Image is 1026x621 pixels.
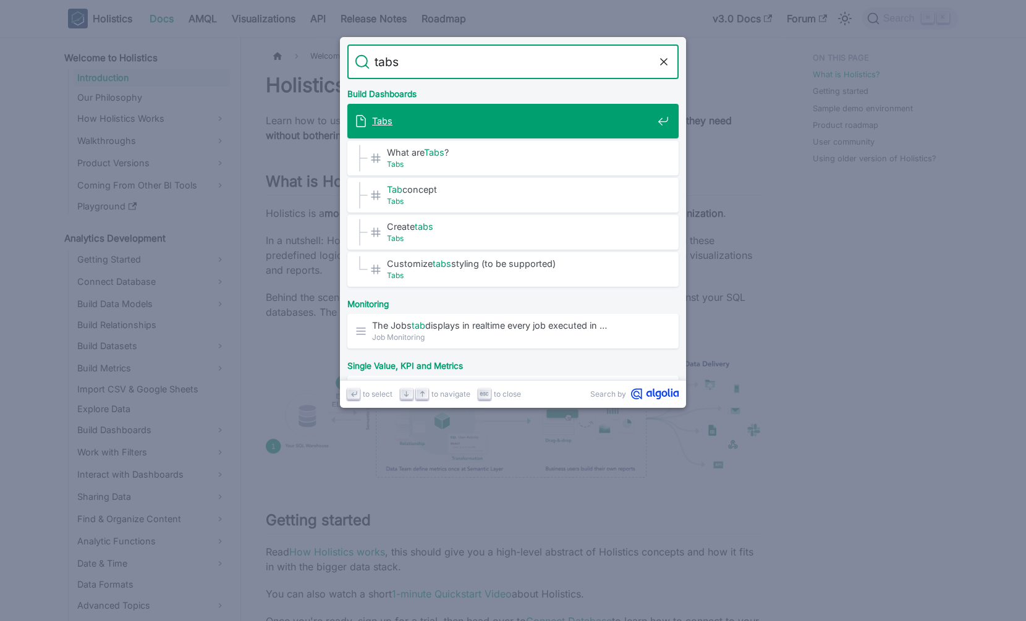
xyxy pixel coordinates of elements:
a: What areTabs?​Tabs [347,141,679,175]
svg: Enter key [349,389,358,399]
span: Search by [590,388,626,400]
a: Createtabs​Tabs [347,215,679,250]
svg: Algolia [631,388,679,400]
div: Build Dashboards [345,79,681,104]
mark: Tabs [387,196,404,206]
mark: Tabs [387,234,404,243]
span: Job Monitoring [372,331,653,343]
div: Single Value, KPI and Metrics [345,351,681,376]
mark: tab [412,320,425,331]
button: Clear the query [656,54,671,69]
a: In Styletab, you can start with general styling options …KPI Metric [347,376,679,410]
a: Tabconcept​Tabs [347,178,679,213]
a: Customizetabsstyling (to be supported)​Tabs [347,252,679,287]
span: to close [494,388,521,400]
span: concept​ [387,184,653,195]
span: Create ​ [387,221,653,232]
svg: Arrow down [402,389,411,399]
span: The Jobs displays in realtime every job executed in … [372,319,653,331]
mark: Tabs [387,271,404,280]
a: Search byAlgolia [590,388,679,400]
mark: Tabs [387,159,404,169]
span: What are ?​ [387,146,653,158]
span: Customize styling (to be supported)​ [387,258,653,269]
mark: Tabs [424,147,444,158]
span: to select [363,388,392,400]
div: Monitoring [345,289,681,314]
svg: Arrow up [418,389,427,399]
mark: Tabs [372,116,392,126]
span: to navigate [431,388,470,400]
a: The Jobstabdisplays in realtime every job executed in …Job Monitoring [347,314,679,349]
input: Search docs [370,44,656,79]
mark: tabs [415,221,433,232]
svg: Escape key [480,389,489,399]
mark: tabs [433,258,451,269]
mark: Tab [387,184,402,195]
a: Tabs [347,104,679,138]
